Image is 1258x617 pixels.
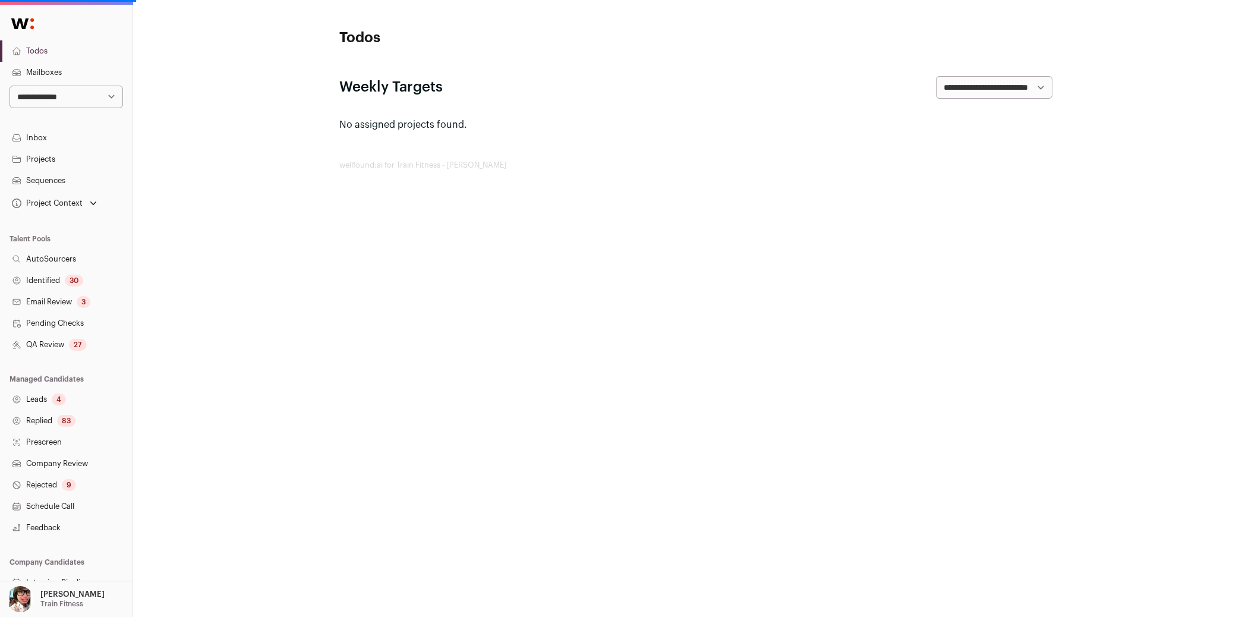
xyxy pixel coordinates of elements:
[65,275,83,287] div: 30
[57,415,75,427] div: 83
[5,586,107,612] button: Open dropdown
[5,12,40,36] img: Wellfound
[339,29,577,48] h1: Todos
[62,479,76,491] div: 9
[40,590,105,599] p: [PERSON_NAME]
[339,118,1052,132] p: No assigned projects found.
[10,195,99,212] button: Open dropdown
[77,296,90,308] div: 3
[10,199,83,208] div: Project Context
[52,394,66,405] div: 4
[40,599,83,609] p: Train Fitness
[339,160,1052,170] footer: wellfound:ai for Train Fitness - [PERSON_NAME]
[7,586,33,612] img: 14759586-medium_jpg
[69,339,87,351] div: 27
[339,78,443,97] h2: Weekly Targets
